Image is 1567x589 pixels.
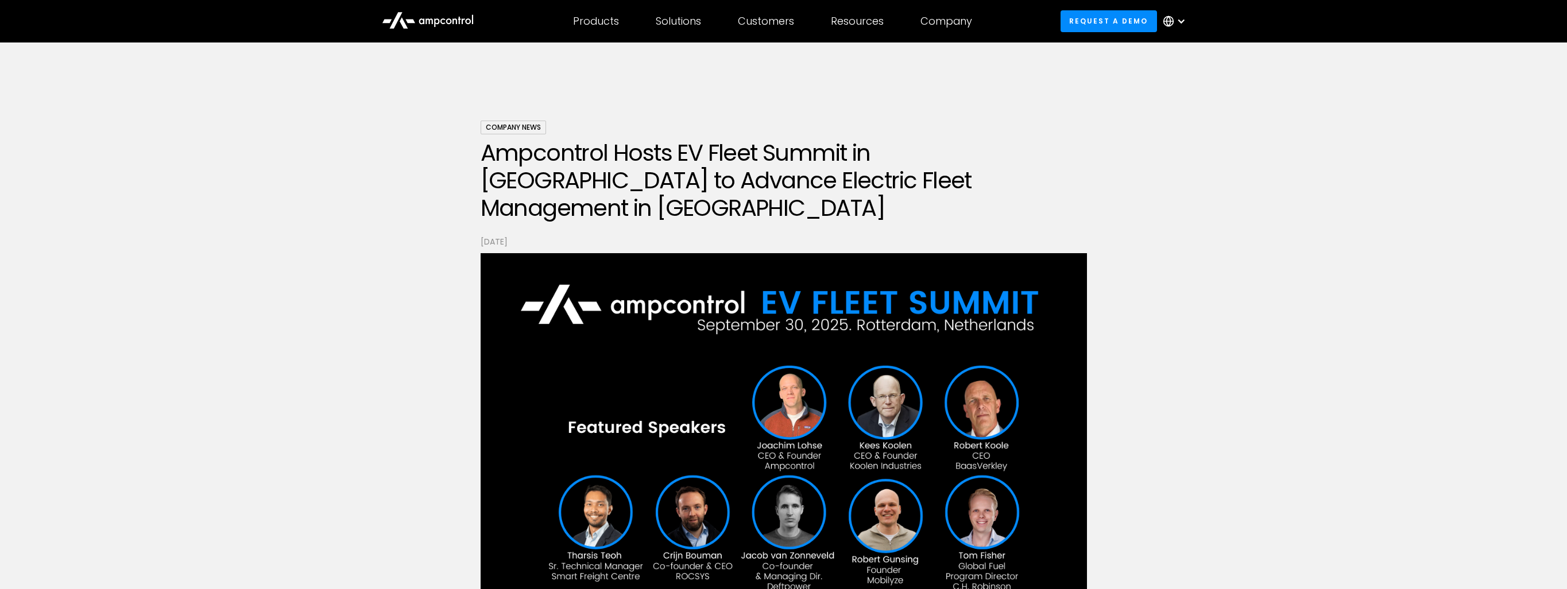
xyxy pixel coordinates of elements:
[481,235,1087,248] p: [DATE]
[573,15,619,28] div: Products
[831,15,884,28] div: Resources
[481,139,1087,222] h1: Ampcontrol Hosts EV Fleet Summit in [GEOGRAPHIC_DATA] to Advance Electric Fleet Management in [GE...
[656,15,701,28] div: Solutions
[738,15,794,28] div: Customers
[481,121,546,134] div: Company News
[1061,10,1157,32] a: Request a demo
[920,15,972,28] div: Company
